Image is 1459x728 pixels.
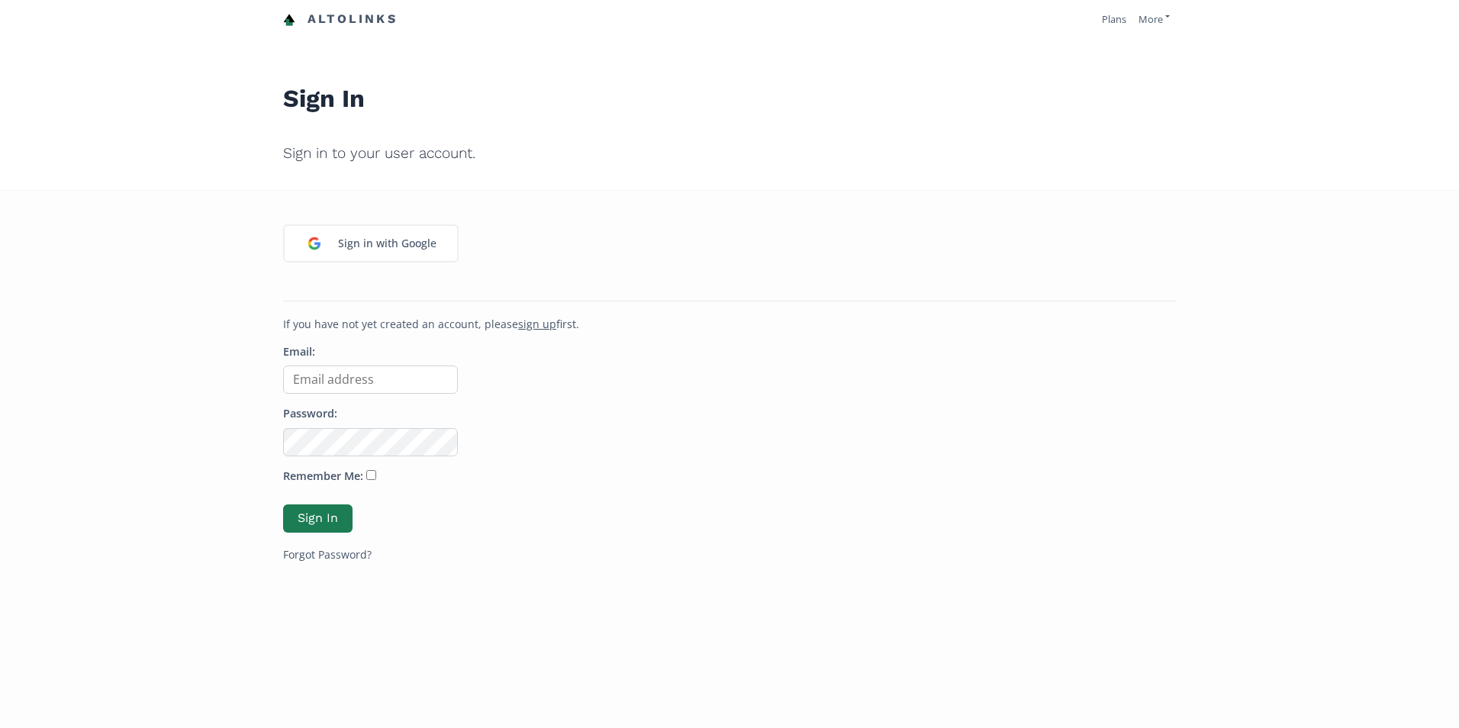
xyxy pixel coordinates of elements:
img: favicon-32x32.png [283,14,295,26]
a: sign up [518,317,556,331]
a: Altolinks [283,7,398,32]
a: Sign in with Google [283,224,459,263]
a: More [1139,12,1170,26]
button: Sign In [283,504,353,533]
img: google_login_logo_184.png [298,227,330,259]
a: Plans [1102,12,1126,26]
label: Email: [283,344,315,360]
label: Remember Me: [283,469,363,485]
input: Email address [283,366,458,394]
h2: Sign in to your user account. [283,134,1176,172]
a: Forgot Password? [283,547,372,562]
label: Password: [283,406,337,422]
p: If you have not yet created an account, please first. [283,317,1176,332]
h1: Sign In [283,50,1176,122]
div: Sign in with Google [330,227,444,259]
